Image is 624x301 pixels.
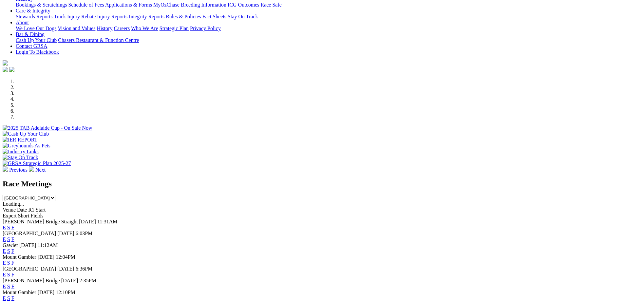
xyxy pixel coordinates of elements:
[16,26,621,31] div: About
[3,290,36,295] span: Mount Gambier
[11,225,14,230] a: F
[38,290,55,295] span: [DATE]
[16,8,50,13] a: Care & Integrity
[58,37,139,43] a: Chasers Restaurant & Function Centre
[3,236,6,242] a: E
[97,26,112,31] a: History
[3,155,38,160] img: Stay On Track
[260,2,281,8] a: Race Safe
[105,2,152,8] a: Applications & Forms
[7,272,10,277] a: S
[3,254,36,260] span: Mount Gambier
[3,149,39,155] img: Industry Links
[16,2,67,8] a: Bookings & Scratchings
[38,254,55,260] span: [DATE]
[7,225,10,230] a: S
[54,14,96,19] a: Track Injury Rebate
[16,49,59,55] a: Login To Blackbook
[11,248,14,254] a: F
[3,225,6,230] a: E
[9,167,28,173] span: Previous
[68,2,104,8] a: Schedule of Fees
[3,278,60,283] span: [PERSON_NAME] Bridge
[16,43,47,49] a: Contact GRSA
[3,219,78,224] span: [PERSON_NAME] Bridge Straight
[7,248,10,254] a: S
[56,254,75,260] span: 12:04PM
[16,14,621,20] div: Care & Integrity
[3,137,37,143] img: IER REPORT
[11,236,14,242] a: F
[166,14,201,19] a: Rules & Policies
[11,272,14,277] a: F
[7,260,10,266] a: S
[97,14,127,19] a: Injury Reports
[17,207,27,213] span: Date
[3,131,49,137] img: Cash Up Your Club
[3,67,8,72] img: facebook.svg
[3,213,17,218] span: Expert
[16,26,56,31] a: We Love Our Dogs
[29,166,34,172] img: chevron-right-pager-white.svg
[79,219,96,224] span: [DATE]
[181,2,226,8] a: Breeding Information
[58,26,95,31] a: Vision and Values
[7,236,10,242] a: S
[30,213,43,218] span: Fields
[3,284,6,289] a: E
[3,260,6,266] a: E
[3,60,8,66] img: logo-grsa-white.png
[3,166,8,172] img: chevron-left-pager-white.svg
[97,219,118,224] span: 11:31AM
[57,231,74,236] span: [DATE]
[3,242,18,248] span: Gawler
[131,26,158,31] a: Who We Are
[3,143,50,149] img: Greyhounds As Pets
[56,290,75,295] span: 12:10PM
[61,278,78,283] span: [DATE]
[79,278,96,283] span: 2:35PM
[9,67,14,72] img: twitter.svg
[16,14,52,19] a: Stewards Reports
[11,284,14,289] a: F
[160,26,189,31] a: Strategic Plan
[16,20,29,25] a: About
[114,26,130,31] a: Careers
[16,37,621,43] div: Bar & Dining
[3,160,71,166] img: GRSA Strategic Plan 2025-27
[228,14,258,19] a: Stay On Track
[16,37,57,43] a: Cash Up Your Club
[29,167,46,173] a: Next
[153,2,180,8] a: MyOzChase
[76,266,93,272] span: 6:36PM
[3,248,6,254] a: E
[3,295,6,301] a: E
[11,260,14,266] a: F
[16,31,45,37] a: Bar & Dining
[3,179,621,188] h2: Race Meetings
[57,266,74,272] span: [DATE]
[3,266,56,272] span: [GEOGRAPHIC_DATA]
[129,14,164,19] a: Integrity Reports
[3,201,24,207] span: Loading...
[19,242,36,248] span: [DATE]
[3,125,92,131] img: 2025 TAB Adelaide Cup - On Sale Now
[3,231,56,236] span: [GEOGRAPHIC_DATA]
[7,284,10,289] a: S
[76,231,93,236] span: 6:03PM
[3,207,16,213] span: Venue
[202,14,226,19] a: Fact Sheets
[16,2,621,8] div: Industry
[3,272,6,277] a: E
[7,295,10,301] a: S
[38,242,58,248] span: 11:12AM
[3,167,29,173] a: Previous
[11,295,14,301] a: F
[228,2,259,8] a: ICG Outcomes
[190,26,221,31] a: Privacy Policy
[18,213,29,218] span: Short
[28,207,46,213] span: R1 Start
[35,167,46,173] span: Next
